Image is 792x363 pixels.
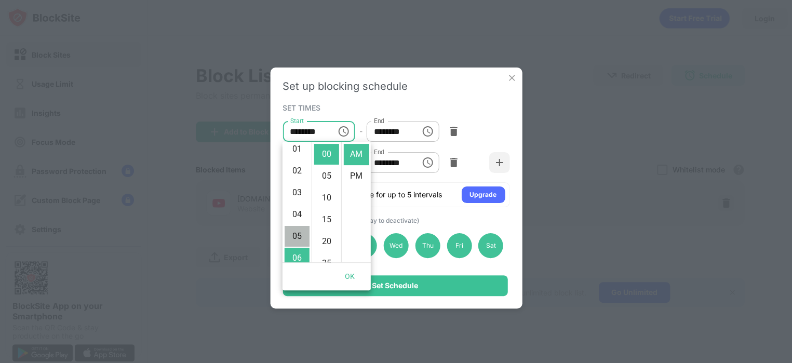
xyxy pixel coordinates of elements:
[374,116,385,125] label: End
[285,248,310,268] li: 6 hours
[478,233,503,258] div: Sat
[314,166,339,186] li: 5 minutes
[285,160,310,181] li: 2 hours
[283,216,507,224] div: SELECTED DAYS
[314,209,339,230] li: 15 minutes
[285,139,310,159] li: 1 hours
[341,142,371,262] ul: Select meridiem
[290,116,303,125] label: Start
[314,144,339,165] li: 0 minutes
[333,267,367,286] button: OK
[447,233,472,258] div: Fri
[285,204,310,225] li: 4 hours
[283,103,507,112] div: SET TIMES
[418,121,438,142] button: Choose time, selected time is 6:00 PM
[383,233,408,258] div: Wed
[333,121,354,142] button: Choose time, selected time is 6:00 AM
[314,231,339,252] li: 20 minutes
[469,190,496,200] div: Upgrade
[415,233,440,258] div: Thu
[374,147,385,156] label: End
[372,281,418,290] div: Set Schedule
[312,142,341,262] ul: Select minutes
[418,152,438,173] button: Choose time, selected time is 11:55 PM
[283,80,509,92] div: Set up blocking schedule
[506,73,517,83] img: x-button.svg
[285,226,310,247] li: 5 hours
[285,182,310,203] li: 3 hours
[342,217,419,224] span: (Click a day to deactivate)
[344,166,369,186] li: PM
[314,187,339,208] li: 10 minutes
[344,144,369,165] li: AM
[283,142,312,262] ul: Select hours
[314,253,339,274] li: 25 minutes
[359,126,363,137] div: -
